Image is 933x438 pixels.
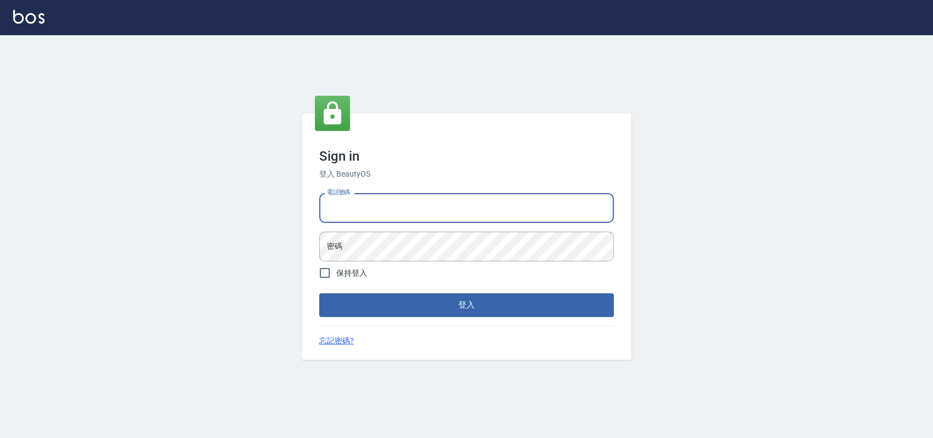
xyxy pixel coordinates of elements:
label: 電話號碼 [327,188,350,196]
a: 忘記密碼? [319,335,354,347]
h3: Sign in [319,149,614,164]
h6: 登入 BeautyOS [319,168,614,180]
img: Logo [13,10,45,24]
button: 登入 [319,293,614,316]
span: 保持登入 [336,267,367,279]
